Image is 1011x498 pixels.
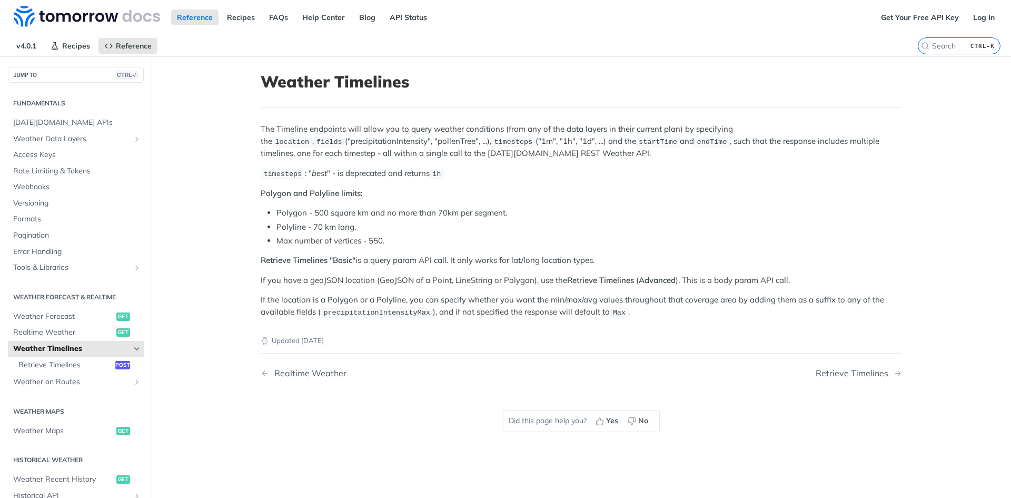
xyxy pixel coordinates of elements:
li: Max number of vertices - 550. [276,235,902,247]
a: [DATE][DOMAIN_NAME] APIs [8,115,144,131]
p: If the location is a Polygon or a Polyline, you can specify whether you want the min/max/avg valu... [261,294,902,318]
span: timesteps [263,170,302,178]
div: Did this page help you? [503,410,660,432]
button: Show subpages for Weather Data Layers [133,135,141,143]
h2: Weather Maps [8,407,144,416]
button: Show subpages for Weather on Routes [133,378,141,386]
a: Pagination [8,228,144,243]
a: Reference [98,38,157,54]
a: Weather Recent Historyget [8,472,144,487]
h2: Weather Forecast & realtime [8,292,144,302]
p: Updated [DATE] [261,336,902,346]
svg: Search [921,42,929,50]
div: Retrieve Timelines [816,368,894,378]
span: precipitationIntensityMax [323,309,430,317]
a: Realtime Weatherget [8,325,144,340]
span: Reference [116,41,152,51]
p: If you have a geoJSON location (GeoJSON of a Point, LineString or Polygon), use the ). This is a ... [261,275,902,287]
span: 1h [432,170,441,178]
span: Weather Maps [13,426,114,436]
strong: Polygon and Polyline limits: [261,188,363,198]
a: Next Page: Retrieve Timelines [816,368,902,378]
button: Hide subpages for Weather Timelines [133,345,141,353]
span: Weather on Routes [13,377,130,387]
a: Access Keys [8,147,144,163]
a: Weather on RoutesShow subpages for Weather on Routes [8,374,144,390]
a: Reference [171,9,219,25]
p: is a query param API call. It only works for lat/long location types. [261,255,902,267]
nav: Pagination Controls [261,358,902,389]
span: Weather Timelines [13,344,130,354]
a: Previous Page: Realtime Weather [261,368,536,378]
em: best [312,168,327,178]
span: get [116,475,130,484]
a: API Status [384,9,433,25]
strong: Retrieve Timelines (Advanced [567,275,676,285]
span: startTime [639,138,677,146]
button: No [624,413,654,429]
button: Show subpages for Tools & Libraries [133,263,141,272]
span: Pagination [13,230,141,241]
span: Rate Limiting & Tokens [13,166,141,177]
span: Realtime Weather [13,327,114,338]
p: : " " - is deprecated and returns [261,168,902,180]
a: Weather Mapsget [8,423,144,439]
span: No [638,415,648,426]
img: Tomorrow.io Weather API Docs [14,6,160,27]
span: Weather Recent History [13,474,114,485]
a: Recipes [221,9,261,25]
kbd: CTRL-K [968,41,997,51]
span: Formats [13,214,141,224]
span: Max [613,309,626,317]
span: location [275,138,309,146]
a: Get Your Free API Key [875,9,965,25]
a: Recipes [45,38,96,54]
a: Weather Data LayersShow subpages for Weather Data Layers [8,131,144,147]
span: Yes [606,415,618,426]
h2: Fundamentals [8,99,144,108]
div: Realtime Weather [269,368,346,378]
span: Error Handling [13,247,141,257]
button: Yes [592,413,624,429]
span: endTime [697,138,727,146]
span: post [115,361,130,369]
a: Retrieve Timelinespost [13,357,144,373]
p: The Timeline endpoints will allow you to query weather conditions (from any of the data layers in... [261,123,902,159]
a: Weather Forecastget [8,309,144,325]
a: Versioning [8,196,144,211]
h2: Historical Weather [8,455,144,465]
h1: Weather Timelines [261,72,902,91]
span: Weather Forecast [13,311,114,322]
a: Tools & LibrariesShow subpages for Tools & Libraries [8,260,144,276]
a: Help Center [296,9,351,25]
span: Retrieve Timelines [18,360,113,370]
a: Blog [353,9,381,25]
a: Error Handling [8,244,144,260]
span: Webhooks [13,182,141,192]
a: Webhooks [8,179,144,195]
a: Log In [967,9,1000,25]
li: Polyline - 70 km long. [276,221,902,233]
span: Tools & Libraries [13,262,130,273]
span: [DATE][DOMAIN_NAME] APIs [13,118,141,128]
a: Rate Limiting & Tokens [8,163,144,179]
a: Formats [8,211,144,227]
span: get [116,328,130,337]
span: fields [316,138,342,146]
span: Versioning [13,198,141,209]
span: Recipes [62,41,90,51]
li: Polygon - 500 square km and no more than 70km per segment. [276,207,902,219]
span: Access Keys [13,150,141,160]
strong: Retrieve Timelines "Basic" [261,255,355,265]
span: get [116,427,130,435]
span: Weather Data Layers [13,134,130,144]
span: v4.0.1 [11,38,42,54]
a: Weather TimelinesHide subpages for Weather Timelines [8,341,144,357]
a: FAQs [263,9,294,25]
span: get [116,313,130,321]
span: CTRL-/ [115,71,138,79]
button: JUMP TOCTRL-/ [8,67,144,83]
span: timesteps [494,138,532,146]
